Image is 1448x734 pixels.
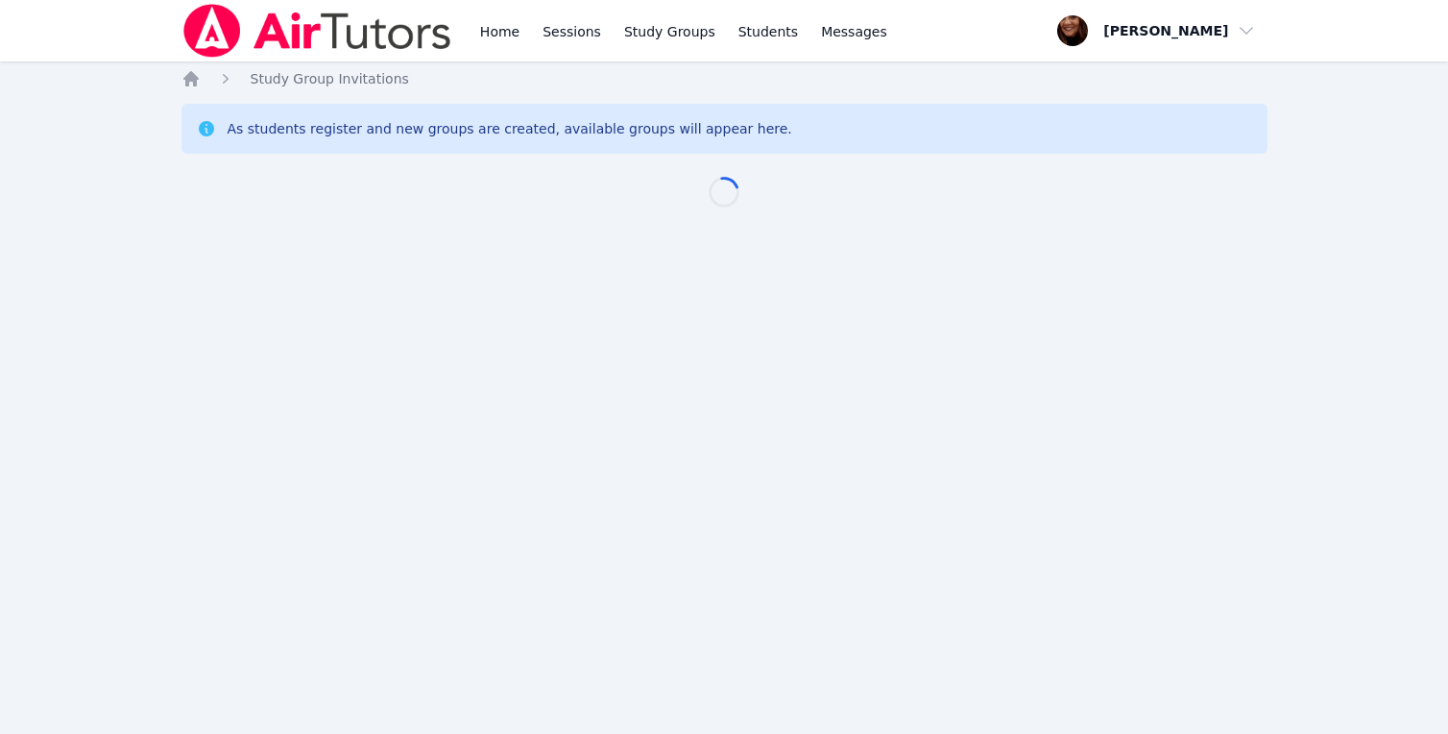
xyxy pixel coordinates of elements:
img: Air Tutors [181,4,453,58]
span: Messages [821,22,887,41]
a: Study Group Invitations [251,69,409,88]
span: Study Group Invitations [251,71,409,86]
div: As students register and new groups are created, available groups will appear here. [228,119,792,138]
nav: Breadcrumb [181,69,1267,88]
